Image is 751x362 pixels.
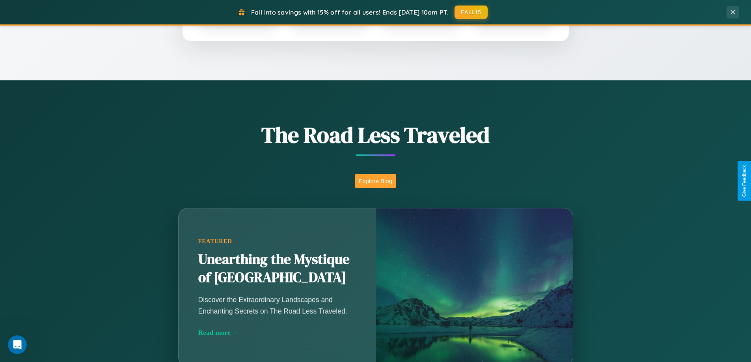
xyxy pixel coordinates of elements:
button: FALL15 [455,6,488,19]
h1: The Road Less Traveled [139,120,612,150]
span: Fall into savings with 15% off for all users! Ends [DATE] 10am PT. [251,8,449,16]
div: Give Feedback [742,165,747,197]
p: Discover the Extraordinary Landscapes and Enchanting Secrets on The Road Less Traveled. [198,294,356,316]
div: Read more → [198,329,356,337]
div: Featured [198,238,356,245]
button: Explore Blog [355,174,396,188]
iframe: Intercom live chat [8,335,27,354]
h2: Unearthing the Mystique of [GEOGRAPHIC_DATA] [198,251,356,287]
